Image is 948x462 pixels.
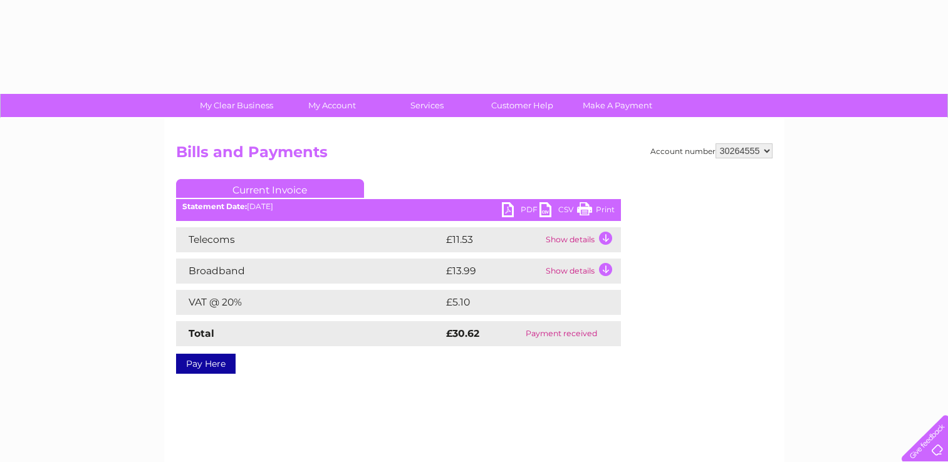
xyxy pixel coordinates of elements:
td: VAT @ 20% [176,290,443,315]
td: £13.99 [443,259,543,284]
div: [DATE] [176,202,621,211]
td: £11.53 [443,227,543,252]
td: Show details [543,227,621,252]
a: Current Invoice [176,179,364,198]
td: Telecoms [176,227,443,252]
strong: Total [189,327,214,339]
a: Services [375,94,479,117]
td: £5.10 [443,290,590,315]
a: My Account [280,94,383,117]
b: Statement Date: [182,202,247,211]
td: Show details [543,259,621,284]
strong: £30.62 [446,327,479,339]
a: Make A Payment [566,94,669,117]
h2: Bills and Payments [176,143,773,167]
a: My Clear Business [185,94,288,117]
a: Print [577,202,615,220]
a: PDF [502,202,539,220]
td: Broadband [176,259,443,284]
a: CSV [539,202,577,220]
a: Customer Help [471,94,574,117]
td: Payment received [503,321,620,346]
a: Pay Here [176,354,236,374]
div: Account number [650,143,773,158]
